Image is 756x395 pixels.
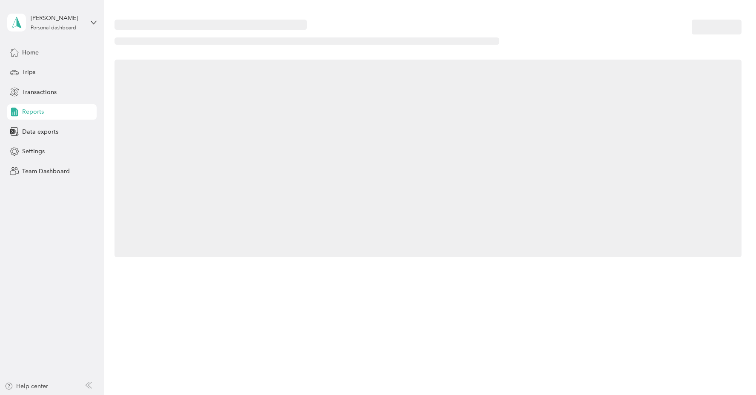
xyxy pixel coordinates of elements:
[22,88,57,97] span: Transactions
[22,147,45,156] span: Settings
[22,48,39,57] span: Home
[31,26,76,31] div: Personal dashboard
[31,14,84,23] div: [PERSON_NAME]
[22,107,44,116] span: Reports
[22,127,58,136] span: Data exports
[5,382,48,391] button: Help center
[22,68,35,77] span: Trips
[22,167,70,176] span: Team Dashboard
[708,347,756,395] iframe: Everlance-gr Chat Button Frame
